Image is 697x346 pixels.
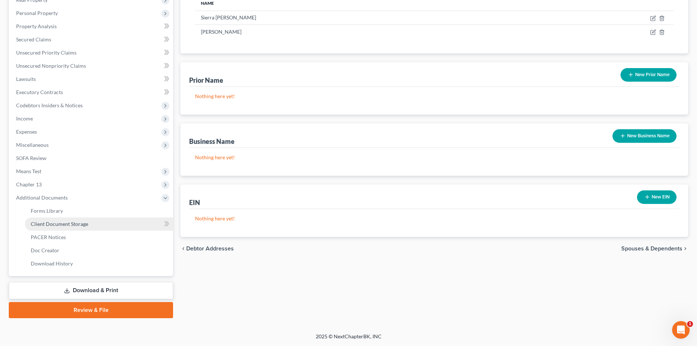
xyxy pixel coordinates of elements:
span: Additional Documents [16,194,68,201]
span: Expenses [16,129,37,135]
span: PACER Notices [31,234,66,240]
div: EIN [189,198,200,207]
a: Review & File [9,302,173,318]
span: SOFA Review [16,155,46,161]
button: chevron_left Debtor Addresses [180,246,234,252]
span: Client Document Storage [31,221,88,227]
div: Prior Name [189,76,223,85]
button: New Prior Name [621,68,677,82]
a: Doc Creator [25,244,173,257]
span: Debtor Addresses [186,246,234,252]
span: Secured Claims [16,36,51,42]
a: Secured Claims [10,33,173,46]
div: 2025 © NextChapterBK, INC [140,333,557,346]
span: Personal Property [16,10,58,16]
span: Means Test [16,168,41,174]
a: Property Analysis [10,20,173,33]
span: Property Analysis [16,23,57,29]
button: Spouses & Dependents chevron_right [621,246,688,252]
a: Unsecured Nonpriority Claims [10,59,173,72]
a: PACER Notices [25,231,173,244]
iframe: Intercom live chat [672,321,690,339]
button: New EIN [637,190,677,204]
a: Forms Library [25,204,173,217]
span: Download History [31,260,73,267]
span: 1 [687,321,693,327]
div: Business Name [189,137,235,146]
p: Nothing here yet! [195,93,674,100]
span: Doc Creator [31,247,59,253]
span: Chapter 13 [16,181,42,187]
span: Lawsuits [16,76,36,82]
a: Client Document Storage [25,217,173,231]
span: Codebtors Insiders & Notices [16,102,83,108]
i: chevron_right [682,246,688,252]
span: Forms Library [31,208,63,214]
a: Lawsuits [10,72,173,86]
a: Executory Contracts [10,86,173,99]
i: chevron_left [180,246,186,252]
span: Unsecured Priority Claims [16,49,76,56]
button: New Business Name [612,129,677,143]
span: Spouses & Dependents [621,246,682,252]
span: Executory Contracts [16,89,63,95]
p: Nothing here yet! [195,154,674,161]
span: Miscellaneous [16,142,49,148]
span: Income [16,115,33,122]
a: SOFA Review [10,152,173,165]
p: Nothing here yet! [195,215,674,222]
a: Download & Print [9,282,173,299]
span: Unsecured Nonpriority Claims [16,63,86,69]
a: Download History [25,257,173,270]
td: Sierra [PERSON_NAME] [195,11,528,25]
a: Unsecured Priority Claims [10,46,173,59]
td: [PERSON_NAME] [195,25,528,39]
